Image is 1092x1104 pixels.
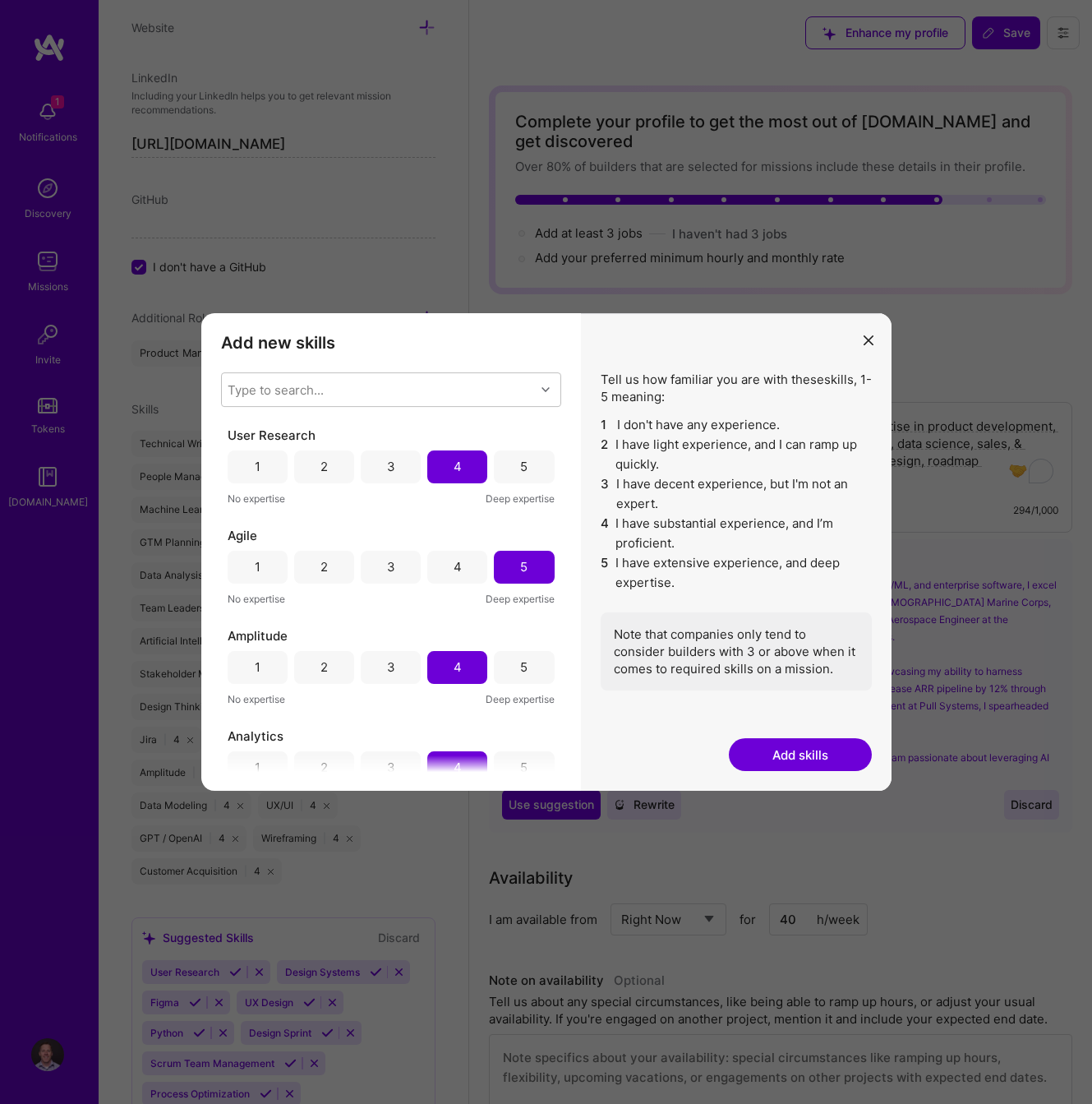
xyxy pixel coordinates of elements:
[454,558,462,575] div: 4
[520,458,528,475] div: 5
[255,558,260,575] div: 1
[228,691,285,708] span: No expertise
[228,490,285,507] span: No expertise
[228,590,285,607] span: No expertise
[729,738,872,771] button: Add skills
[541,386,550,394] i: icon Chevron
[601,514,610,553] span: 4
[486,590,555,607] span: Deep expertise
[601,553,872,593] li: I have extensive experience, and deep expertise.
[601,415,872,435] li: I don't have any experience.
[255,458,260,475] div: 1
[228,427,316,444] span: User Research
[601,435,872,474] li: I have light experience, and I can ramp up quickly.
[387,658,395,676] div: 3
[255,759,260,776] div: 1
[601,553,610,593] span: 5
[454,658,462,676] div: 4
[486,691,555,708] span: Deep expertise
[520,658,528,676] div: 5
[228,381,324,398] div: Type to search...
[601,435,610,474] span: 2
[601,415,611,435] span: 1
[601,474,872,514] li: I have decent experience, but I'm not an expert.
[320,759,328,776] div: 2
[387,458,395,475] div: 3
[228,728,283,745] span: Analytics
[601,474,610,514] span: 3
[320,658,328,676] div: 2
[255,658,260,676] div: 1
[454,458,462,475] div: 4
[601,371,872,691] div: Tell us how familiar you are with these skills , 1-5 meaning:
[228,527,257,544] span: Agile
[228,627,288,644] span: Amplitude
[221,333,561,353] h3: Add new skills
[486,490,555,507] span: Deep expertise
[387,558,395,575] div: 3
[201,313,892,792] div: modal
[601,514,872,553] li: I have substantial experience, and I’m proficient.
[454,759,462,776] div: 4
[387,759,395,776] div: 3
[864,335,873,345] i: icon Close
[520,759,528,776] div: 5
[320,458,328,475] div: 2
[601,612,872,691] div: Note that companies only tend to consider builders with 3 or above when it comes to required skil...
[320,558,328,575] div: 2
[520,558,528,575] div: 5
